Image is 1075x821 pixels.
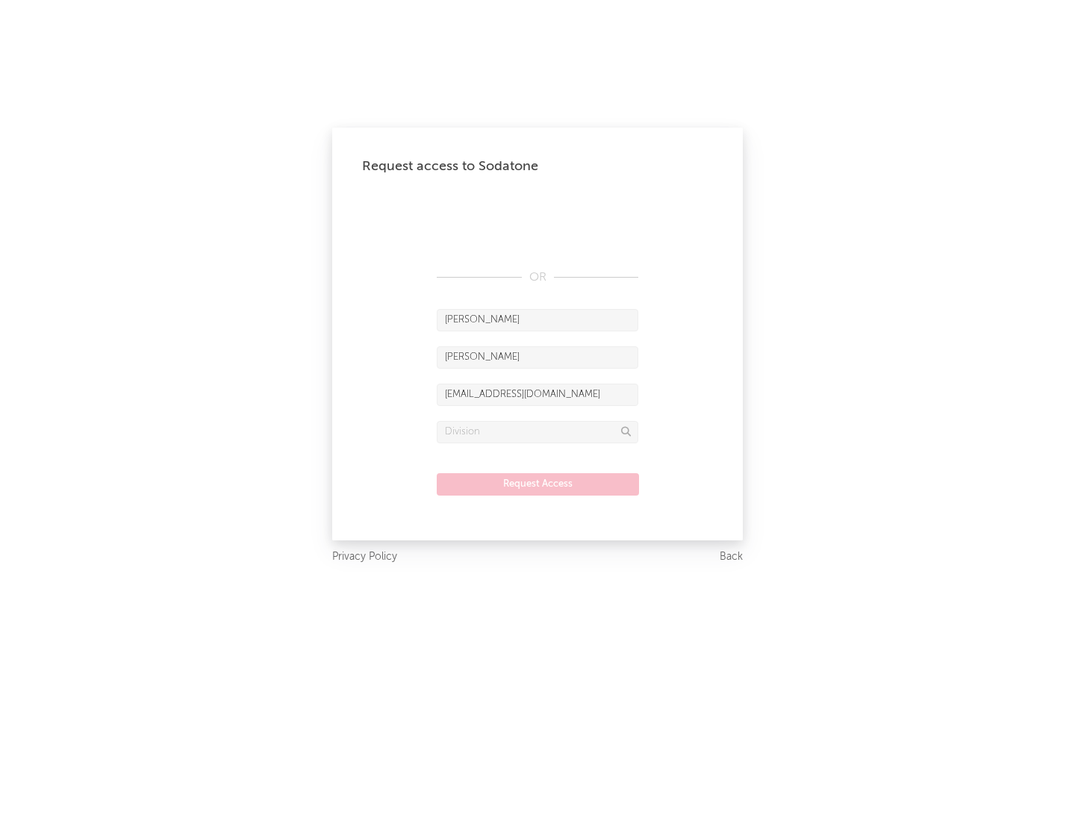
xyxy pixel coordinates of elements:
div: OR [437,269,638,287]
input: Email [437,384,638,406]
input: Division [437,421,638,443]
a: Back [720,548,743,566]
input: First Name [437,309,638,331]
a: Privacy Policy [332,548,397,566]
input: Last Name [437,346,638,369]
div: Request access to Sodatone [362,157,713,175]
button: Request Access [437,473,639,496]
